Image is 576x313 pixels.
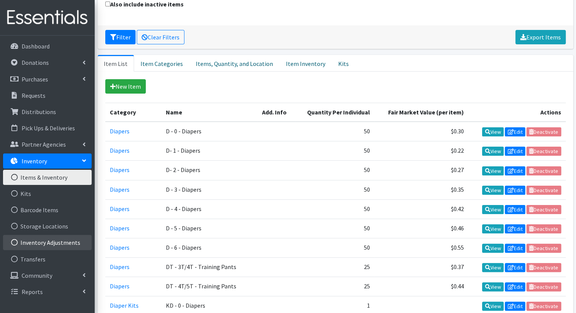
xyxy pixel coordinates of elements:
a: Transfers [3,252,92,267]
a: View [482,127,504,136]
a: View [482,186,504,195]
th: Category [105,103,161,122]
td: DT - 4T/5T - Training Pants [161,277,258,296]
p: Reports [22,288,43,296]
p: Donations [22,59,49,66]
a: View [482,263,504,272]
a: View [482,302,504,311]
td: 25 [295,277,375,296]
td: 50 [295,161,375,180]
a: New Item [105,79,146,94]
th: Add. Info [258,103,295,122]
a: Item Categories [134,55,189,72]
th: Quantity Per Individual [295,103,375,122]
p: Requests [22,92,45,99]
p: Distributions [22,108,56,116]
td: 50 [295,238,375,257]
a: Kits [3,186,92,201]
a: Items & Inventory [3,170,92,185]
td: $0.22 [375,141,468,161]
td: $0.55 [375,238,468,257]
a: Clear Filters [137,30,184,44]
a: Distributions [3,104,92,119]
th: Name [161,103,258,122]
a: Requests [3,88,92,103]
a: Dashboard [3,39,92,54]
a: View [482,147,504,156]
th: Fair Market Value (per item) [375,103,468,122]
a: Edit [505,302,525,311]
td: $0.37 [375,257,468,277]
p: Inventory [22,157,47,165]
a: Diapers [110,244,130,251]
a: Reports [3,284,92,299]
a: Edit [505,263,525,272]
a: Edit [505,147,525,156]
td: 50 [295,180,375,199]
img: HumanEssentials [3,5,92,30]
p: Dashboard [22,42,50,50]
td: D - 5 - Diapers [161,219,258,238]
p: Purchases [22,75,48,83]
td: D - 6 - Diapers [161,238,258,257]
td: D - 0 - Diapers [161,122,258,141]
a: Diaper Kits [110,302,139,309]
a: Edit [505,282,525,291]
td: $0.46 [375,219,468,238]
th: Actions [468,103,565,122]
a: Partner Agencies [3,137,92,152]
td: $0.27 [375,161,468,180]
td: $0.44 [375,277,468,296]
a: Diapers [110,205,130,213]
a: View [482,205,504,214]
a: Inventory [3,153,92,169]
a: Item List [98,55,134,72]
p: Community [22,272,52,279]
a: Diapers [110,263,130,271]
a: Edit [505,205,525,214]
td: D - 3 - Diapers [161,180,258,199]
a: Diapers [110,224,130,232]
a: Kits [332,55,355,72]
a: Items, Quantity, and Location [189,55,279,72]
a: View [482,282,504,291]
a: View [482,244,504,253]
a: Edit [505,244,525,253]
a: Item Inventory [279,55,332,72]
a: View [482,224,504,233]
td: 50 [295,219,375,238]
td: $0.42 [375,199,468,219]
a: Edit [505,127,525,136]
a: Diapers [110,186,130,193]
a: Edit [505,166,525,175]
td: 25 [295,257,375,277]
td: 50 [295,199,375,219]
a: Diapers [110,282,130,290]
input: Also include inactive items [105,2,110,6]
a: Diapers [110,166,130,174]
a: Export Items [515,30,566,44]
a: Community [3,268,92,283]
td: D- 2 - Diapers [161,161,258,180]
a: Purchases [3,72,92,87]
a: Diapers [110,147,130,154]
td: D - 4 - Diapers [161,199,258,219]
td: $0.30 [375,122,468,141]
td: D- 1 - Diapers [161,141,258,161]
button: Filter [105,30,136,44]
td: 50 [295,122,375,141]
a: View [482,166,504,175]
a: Pick Ups & Deliveries [3,121,92,136]
td: 50 [295,141,375,161]
a: Edit [505,224,525,233]
a: Inventory Adjustments [3,235,92,250]
a: Barcode Items [3,202,92,218]
a: Donations [3,55,92,70]
p: Partner Agencies [22,141,66,148]
a: Diapers [110,127,130,135]
a: Edit [505,186,525,195]
td: $0.35 [375,180,468,199]
td: DT - 3T/4T - Training Pants [161,257,258,277]
p: Pick Ups & Deliveries [22,124,75,132]
a: Storage Locations [3,219,92,234]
